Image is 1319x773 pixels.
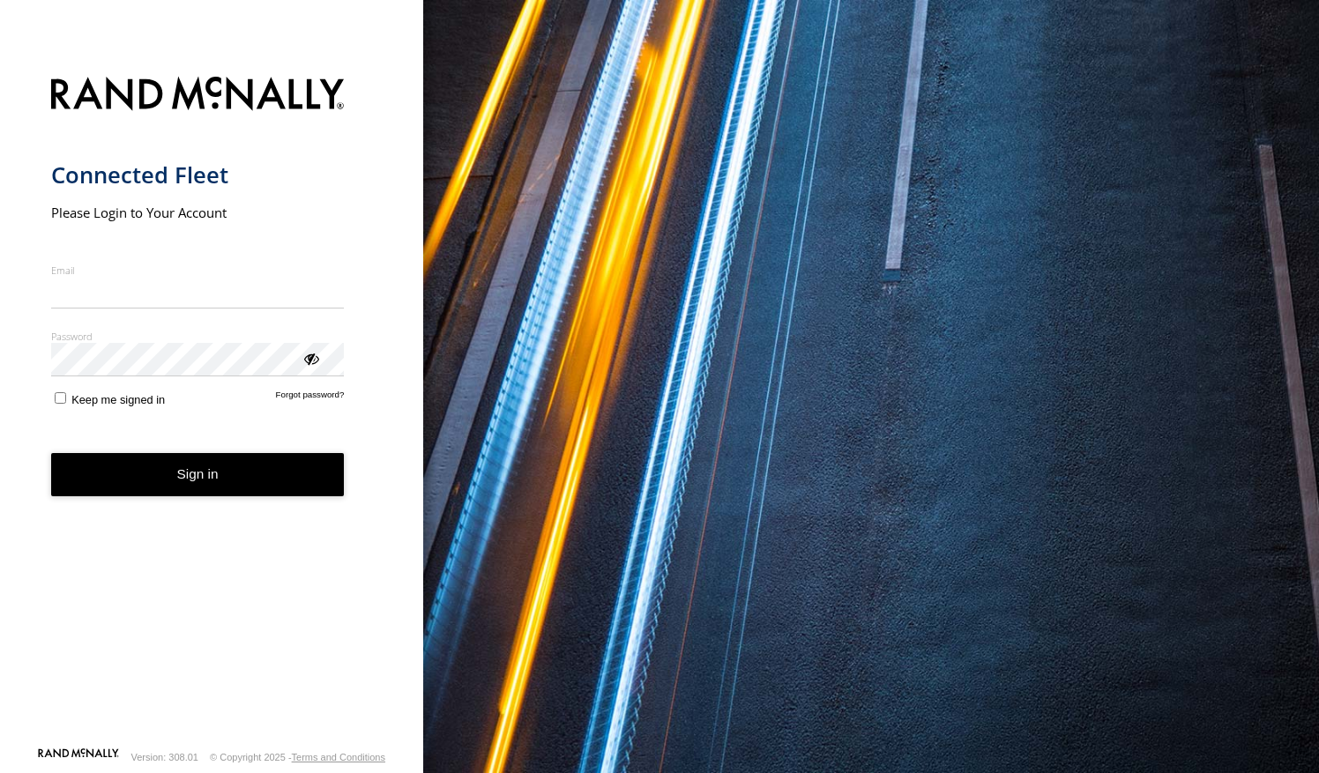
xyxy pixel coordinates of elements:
div: ViewPassword [302,349,319,367]
div: Version: 308.01 [131,752,198,762]
a: Terms and Conditions [292,752,385,762]
h2: Please Login to Your Account [51,204,345,221]
h1: Connected Fleet [51,160,345,190]
form: main [51,66,373,747]
img: Rand McNally [51,73,345,118]
a: Forgot password? [276,390,345,406]
input: Keep me signed in [55,392,66,404]
span: Keep me signed in [71,393,165,406]
div: © Copyright 2025 - [210,752,385,762]
button: Sign in [51,453,345,496]
label: Password [51,330,345,343]
label: Email [51,264,345,277]
a: Visit our Website [38,748,119,766]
